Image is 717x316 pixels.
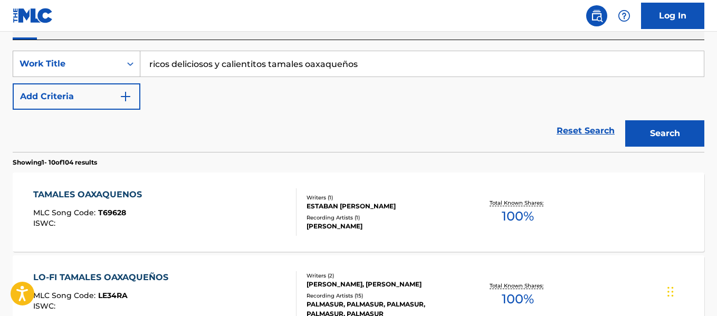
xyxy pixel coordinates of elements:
a: Log In [641,3,704,29]
div: TAMALES OAXAQUENOS [33,188,147,201]
p: Showing 1 - 10 of 104 results [13,158,97,167]
span: 100 % [502,207,534,226]
div: Recording Artists ( 15 ) [307,292,461,300]
img: 9d2ae6d4665cec9f34b9.svg [119,90,132,103]
div: Work Title [20,58,114,70]
img: search [590,9,603,22]
div: Drag [667,276,674,308]
iframe: Chat Widget [664,265,717,316]
button: Search [625,120,704,147]
span: ISWC : [33,218,58,228]
div: LO-FI TAMALES OAXAQUEÑOS [33,271,174,284]
div: Help [614,5,635,26]
img: MLC Logo [13,8,53,23]
div: Writers ( 2 ) [307,272,461,280]
a: TAMALES OAXAQUENOSMLC Song Code:T69628ISWC:Writers (1)ESTABAN [PERSON_NAME]Recording Artists (1)[... [13,173,704,252]
img: help [618,9,630,22]
p: Total Known Shares: [490,199,546,207]
div: [PERSON_NAME] [307,222,461,231]
a: Public Search [586,5,607,26]
span: 100 % [502,290,534,309]
form: Search Form [13,51,704,152]
div: [PERSON_NAME], [PERSON_NAME] [307,280,461,289]
span: LE34RA [98,291,128,300]
span: ISWC : [33,301,58,311]
p: Total Known Shares: [490,282,546,290]
span: T69628 [98,208,126,217]
span: MLC Song Code : [33,208,98,217]
span: MLC Song Code : [33,291,98,300]
div: Writers ( 1 ) [307,194,461,202]
a: Reset Search [551,119,620,142]
button: Add Criteria [13,83,140,110]
div: Recording Artists ( 1 ) [307,214,461,222]
div: ESTABAN [PERSON_NAME] [307,202,461,211]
